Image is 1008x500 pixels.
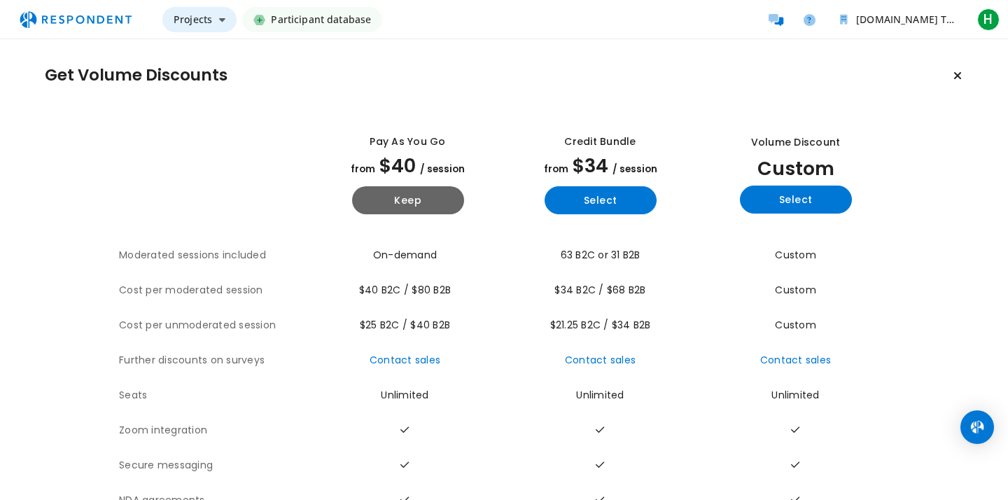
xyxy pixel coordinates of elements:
span: Custom [775,248,816,262]
th: Zoom integration [119,413,311,448]
div: Pay as you go [370,134,445,149]
th: Moderated sessions included [119,238,311,273]
h1: Get Volume Discounts [45,66,227,85]
button: Prelaunch.com Team [829,7,969,32]
button: Projects [162,7,237,32]
div: Open Intercom Messenger [960,410,994,444]
button: Keep current plan [944,62,972,90]
th: Cost per moderated session [119,273,311,308]
span: Participant database [271,7,371,32]
span: Custom [775,318,816,332]
a: Contact sales [370,353,440,367]
span: 63 B2C or 31 B2B [561,248,640,262]
button: Keep current yearly payg plan [352,186,464,214]
a: Participant database [242,7,382,32]
span: $21.25 B2C / $34 B2B [550,318,651,332]
th: Seats [119,378,311,413]
th: Cost per unmoderated session [119,308,311,343]
button: Select yearly basic plan [545,186,657,214]
th: Secure messaging [119,448,311,483]
span: / session [612,162,657,176]
span: $34 [573,153,608,179]
span: Unlimited [771,388,819,402]
span: from [544,162,568,176]
span: H [977,8,1000,31]
span: from [351,162,375,176]
a: Message participants [762,6,790,34]
a: Contact sales [565,353,636,367]
div: Credit Bundle [564,134,636,149]
span: / session [420,162,465,176]
span: [DOMAIN_NAME] Team [856,13,967,26]
span: Custom [775,283,816,297]
span: Unlimited [381,388,428,402]
img: respondent-logo.png [11,6,140,33]
span: On-demand [373,248,437,262]
a: Help and support [795,6,823,34]
span: $40 [379,153,416,179]
th: Further discounts on surveys [119,343,311,378]
span: $25 B2C / $40 B2B [360,318,450,332]
a: Contact sales [760,353,831,367]
button: H [974,7,1002,32]
div: Volume Discount [751,135,841,150]
span: Unlimited [576,388,624,402]
span: $40 B2C / $80 B2B [359,283,451,297]
span: Custom [757,155,834,181]
button: Select yearly custom_static plan [740,186,852,214]
span: Projects [174,13,212,26]
span: $34 B2C / $68 B2B [554,283,645,297]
